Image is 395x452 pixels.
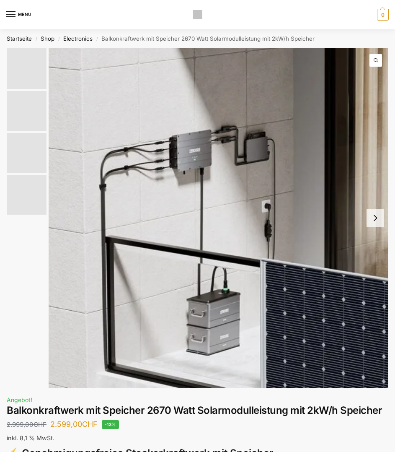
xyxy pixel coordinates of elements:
[93,36,101,42] span: /
[7,175,46,215] img: Anschlusskabel-3meter_schweizer-stecker
[34,421,46,429] span: CHF
[49,48,388,388] img: Zendure-solar-flow-Batteriespeicher für Balkonkraftwerke
[7,91,46,131] img: 6 Module bificiaL
[7,35,32,42] a: Startseite
[7,396,32,403] span: Angebot!
[377,9,389,21] span: 0
[6,8,31,21] button: Menu
[54,36,63,42] span: /
[7,133,46,173] img: Anschlusskabel_MC4
[7,405,388,417] h1: Balkonkraftwerk mit Speicher 2670 Watt Solarmodulleistung mit 2kW/h Speicher
[7,434,54,442] span: inkl. 8,1 % MwSt.
[375,9,389,21] a: 0
[367,209,384,227] button: Next slide
[193,10,202,19] img: Solaranlagen, Speicheranlagen und Energiesparprodukte
[49,48,388,388] a: Znedure solar flow Batteriespeicher fuer BalkonkraftwerkeZnedure solar flow Batteriespeicher fuer...
[41,35,54,42] a: Shop
[102,420,119,429] span: -13%
[82,420,98,429] span: CHF
[63,35,93,42] a: Electronics
[50,420,98,429] bdi: 2.599,00
[375,9,389,21] nav: Cart contents
[7,421,46,429] bdi: 2.999,00
[7,29,388,48] nav: Breadcrumb
[32,36,41,42] span: /
[7,48,46,89] img: Zendure-solar-flow-Batteriespeicher für Balkonkraftwerke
